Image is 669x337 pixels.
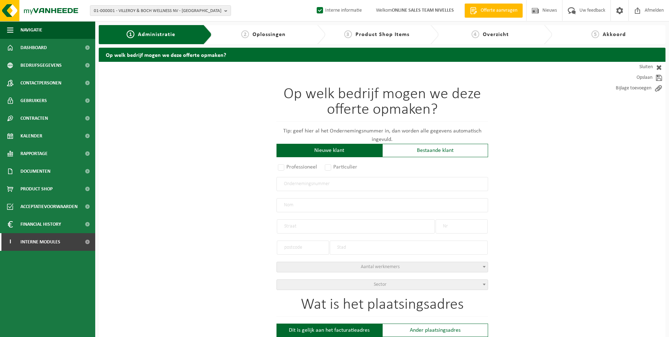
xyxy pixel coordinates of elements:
span: Aantal werknemers [361,264,400,270]
input: Nom [276,198,488,212]
h1: Wat is het plaatsingsadres [276,297,488,317]
span: Interne modules [20,233,60,251]
span: 2 [241,30,249,38]
a: 1Administratie [104,30,198,39]
span: Offerte aanvragen [479,7,519,14]
a: 4Overzicht [442,30,538,39]
a: 3Product Shop Items [329,30,425,39]
button: 01-000001 - VILLEROY & BOCH WELLNESS NV - [GEOGRAPHIC_DATA] [90,5,231,16]
span: Overzicht [483,32,509,37]
span: Administratie [138,32,175,37]
span: Sector [374,282,387,287]
span: 01-000001 - VILLEROY & BOCH WELLNESS NV - [GEOGRAPHIC_DATA] [94,6,221,16]
span: Kalender [20,127,42,145]
span: Gebruikers [20,92,47,110]
a: 5Akkoord [556,30,662,39]
span: Contracten [20,110,48,127]
span: I [7,233,13,251]
span: Oplossingen [253,32,286,37]
span: Acceptatievoorwaarden [20,198,78,215]
label: Particulier [323,162,359,172]
span: 1 [127,30,134,38]
span: Dashboard [20,39,47,57]
span: 5 [591,30,599,38]
a: Sluiten [602,62,665,72]
h1: Op welk bedrijf mogen we deze offerte opmaken? [276,87,488,122]
input: Nr [436,219,488,233]
h2: Op welk bedrijf mogen we deze offerte opmaken? [99,48,665,61]
a: Bijlage toevoegen [602,83,665,94]
span: 4 [472,30,479,38]
span: Bedrijfsgegevens [20,57,62,74]
span: Navigatie [20,21,42,39]
label: Professioneel [276,162,319,172]
input: Straat [277,219,435,233]
a: Opslaan [602,72,665,83]
div: Dit is gelijk aan het facturatieadres [276,324,382,337]
span: Documenten [20,162,50,180]
a: 2Oplossingen [215,30,311,39]
div: Nieuwe klant [276,144,382,157]
p: Tip: geef hier al het Ondernemingsnummer in, dan worden alle gegevens automatisch ingevuld. [276,127,488,144]
input: Ondernemingsnummer [276,177,488,191]
a: Offerte aanvragen [464,4,523,18]
span: Financial History [20,215,61,233]
input: Stad [330,241,488,255]
span: Contactpersonen [20,74,61,92]
div: Bestaande klant [382,144,488,157]
div: Ander plaatsingsadres [382,324,488,337]
span: Akkoord [603,32,626,37]
span: Rapportage [20,145,48,162]
input: postcode [277,241,329,255]
label: Interne informatie [315,5,362,16]
span: Product Shop [20,180,53,198]
strong: ONLINE SALES TEAM NIVELLES [392,8,454,13]
span: Product Shop Items [355,32,409,37]
span: 3 [344,30,352,38]
font: Welkom [376,8,454,13]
